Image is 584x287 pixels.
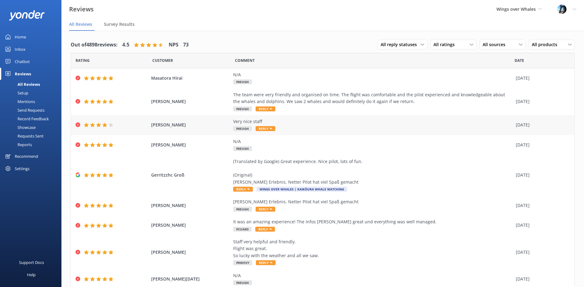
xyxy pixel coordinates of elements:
span: [PERSON_NAME][DATE] [151,276,230,282]
div: N/A [233,71,513,78]
div: Staff very helpful and friendly. Flight was great. So lucky with the weather and all we saw. [233,238,513,259]
span: All reply statuses [381,41,421,48]
span: P9WXXY [233,260,252,265]
div: [DATE] [516,98,567,105]
span: P8EUGH [233,146,252,151]
div: Setup [4,89,28,97]
span: Date [515,58,524,63]
span: All Reviews [69,21,92,27]
div: Home [15,31,26,43]
span: Question [235,58,255,63]
div: N/A [233,272,513,279]
div: [DATE] [516,249,567,256]
div: [DATE] [516,202,567,209]
h4: Out of 4898 reviews: [71,41,118,49]
span: [PERSON_NAME] [151,98,230,105]
span: Gerritzzhc Groß [151,172,230,178]
a: Reports [4,140,61,149]
div: Recommend [15,150,38,162]
span: Survey Results [104,21,135,27]
span: Reply [256,207,275,212]
div: Inbox [15,43,25,55]
span: Reply [256,260,276,265]
div: Support Docs [19,256,44,269]
span: [PERSON_NAME] [151,249,230,256]
div: Mentions [4,97,35,106]
div: Send Requests [4,106,45,114]
span: P8EUGH [233,207,252,212]
span: All sources [483,41,509,48]
span: Reply [255,227,275,232]
div: [DATE] [516,75,567,82]
img: 145-1635463833.jpg [557,5,566,14]
h3: Reviews [69,4,94,14]
span: P8EUGH [233,280,252,285]
div: Help [27,269,36,281]
div: N/A [233,138,513,145]
div: The team were very friendly and organised on time. The flight was comfortable and the pilot exper... [233,91,513,105]
a: Showcase [4,123,61,132]
a: Setup [4,89,61,97]
img: yonder-white-logo.png [9,10,45,20]
span: All ratings [433,41,458,48]
div: Requests Sent [4,132,44,140]
span: Reply [233,187,253,192]
span: [PERSON_NAME] [151,122,230,128]
div: Settings [15,162,29,175]
div: It was an amazing experience! The Infos [PERSON_NAME] great und everything was well managed. [233,218,513,225]
div: Record Feedback [4,114,49,123]
div: (Translated by Google) Great experience. Nice pilot, lots of fun. (Original) [PERSON_NAME] Erlebn... [233,158,513,186]
h4: 4.5 [122,41,129,49]
div: [DATE] [516,172,567,178]
span: Reply [256,126,275,131]
a: All Reviews [4,80,61,89]
div: [DATE] [516,122,567,128]
span: P8EUGH [233,106,252,111]
span: P8EUGH [233,126,252,131]
span: All products [532,41,561,48]
div: All Reviews [4,80,40,89]
a: Requests Sent [4,132,61,140]
div: Very nice staff [233,118,513,125]
span: [PERSON_NAME] [151,202,230,209]
div: [PERSON_NAME] Erlebnis. Netter Pilot hat viel Spaß gemacht [233,198,513,205]
span: Reply [256,106,275,111]
span: P8EUGH [233,79,252,84]
a: Mentions [4,97,61,106]
span: Wings Over Whales | Kaikōura Whale Watching [257,187,347,192]
div: Showcase [4,123,36,132]
span: [PERSON_NAME] [151,222,230,229]
h4: 73 [183,41,189,49]
span: [PERSON_NAME] [151,142,230,148]
div: [DATE] [516,142,567,148]
h4: NPS [169,41,178,49]
a: Record Feedback [4,114,61,123]
span: Date [152,58,173,63]
span: PCUA9D [233,227,252,232]
span: Date [76,58,90,63]
div: [DATE] [516,276,567,282]
div: Reports [4,140,32,149]
span: Masatora Hirai [151,75,230,82]
div: Chatbot [15,55,30,68]
span: Wings over Whales [496,6,536,12]
div: [DATE] [516,222,567,229]
a: Send Requests [4,106,61,114]
div: Reviews [15,68,31,80]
